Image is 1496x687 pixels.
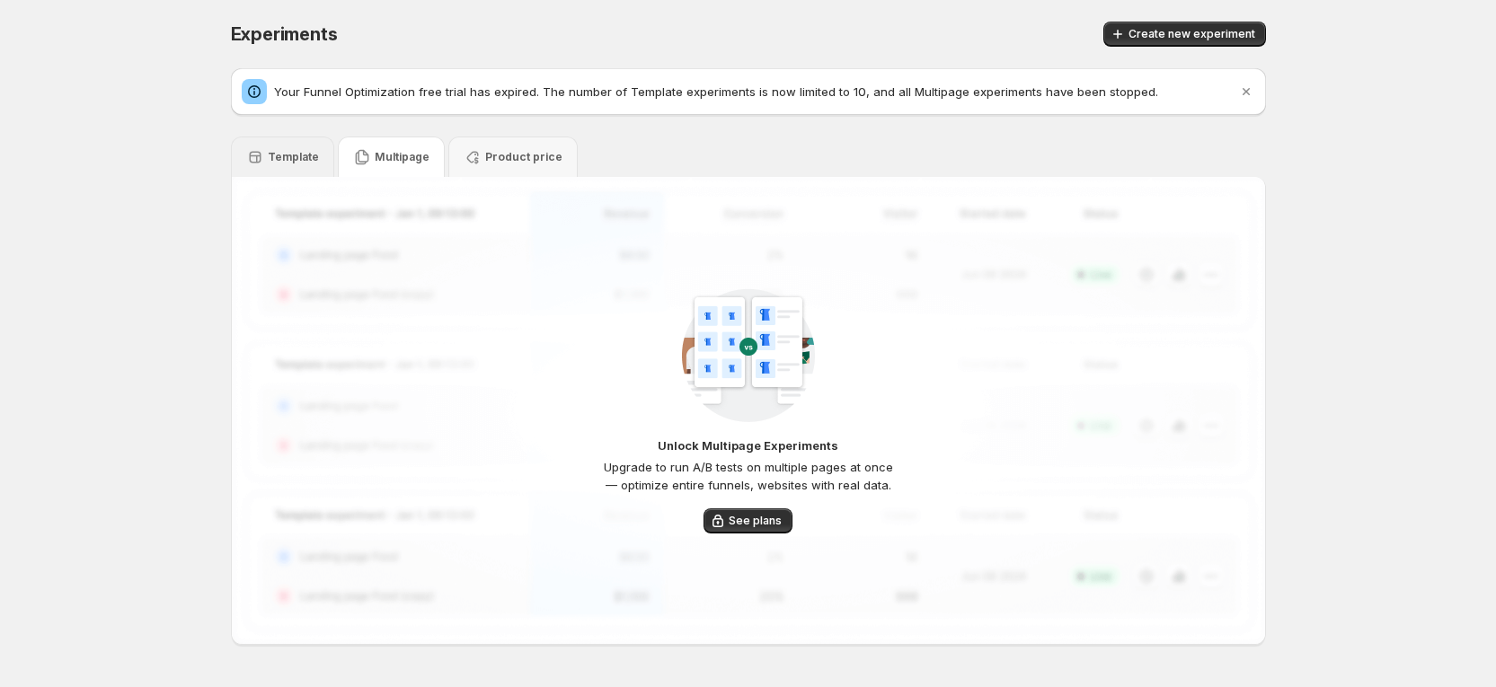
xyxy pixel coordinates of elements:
[1129,27,1255,41] span: Create new experiment
[1234,79,1259,104] button: Dismiss notification
[274,83,1237,101] p: Your Funnel Optimization free trial has expired. The number of Template experiments is now limite...
[268,150,319,164] p: Template
[600,458,897,494] p: Upgrade to run A/B tests on multiple pages at once — optimize entire funnels, websites with real ...
[729,514,782,528] span: See plans
[375,150,429,164] p: Multipage
[485,150,562,164] p: Product price
[704,508,792,533] button: See plans
[231,23,338,45] span: Experiments
[1103,22,1266,47] button: Create new experiment
[658,436,838,454] p: Unlock Multipage Experiments
[682,288,815,422] img: CampaignGroupTemplate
